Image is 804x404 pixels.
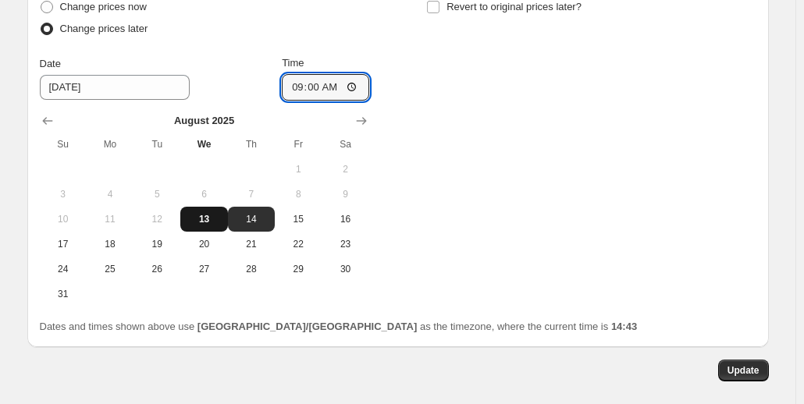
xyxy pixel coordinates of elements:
span: 17 [46,238,80,250]
span: Th [234,138,269,151]
span: 10 [46,213,80,225]
th: Friday [275,132,322,157]
button: Sunday August 24 2025 [40,257,87,282]
span: 22 [281,238,315,250]
span: We [187,138,221,151]
button: Tuesday August 26 2025 [133,257,180,282]
span: Revert to original prices later? [446,1,582,12]
button: Saturday August 9 2025 [322,182,368,207]
button: Saturday August 2 2025 [322,157,368,182]
span: Update [728,364,760,377]
span: 1 [281,163,315,175]
button: Monday August 11 2025 [87,207,133,232]
span: 13 [187,213,221,225]
span: 21 [234,238,269,250]
button: Tuesday August 12 2025 [133,207,180,232]
span: 31 [46,288,80,300]
input: 8/13/2025 [40,75,190,100]
th: Thursday [228,132,275,157]
button: Saturday August 16 2025 [322,207,368,232]
span: 5 [140,188,174,200]
th: Monday [87,132,133,157]
button: Thursday August 14 2025 [228,207,275,232]
span: 8 [281,188,315,200]
span: Change prices now [60,1,147,12]
button: Monday August 25 2025 [87,257,133,282]
span: 2 [328,163,362,175]
span: 28 [234,263,269,275]
button: Saturday August 23 2025 [322,232,368,257]
button: Show next month, September 2025 [350,110,372,132]
button: Tuesday August 5 2025 [133,182,180,207]
button: Thursday August 21 2025 [228,232,275,257]
span: 26 [140,263,174,275]
button: Sunday August 17 2025 [40,232,87,257]
span: 27 [187,263,221,275]
button: Sunday August 10 2025 [40,207,87,232]
button: Tuesday August 19 2025 [133,232,180,257]
span: 16 [328,213,362,225]
button: Saturday August 30 2025 [322,257,368,282]
span: 6 [187,188,221,200]
span: Time [282,57,304,69]
th: Saturday [322,132,368,157]
span: Mo [93,138,127,151]
span: Sa [328,138,362,151]
span: 24 [46,263,80,275]
span: Dates and times shown above use as the timezone, where the current time is [40,321,638,332]
button: Show previous month, July 2025 [37,110,59,132]
button: Update [718,360,769,381]
span: Change prices later [60,23,148,34]
span: 11 [93,213,127,225]
span: 3 [46,188,80,200]
span: 9 [328,188,362,200]
span: 30 [328,263,362,275]
input: 12:00 [282,74,369,101]
b: [GEOGRAPHIC_DATA]/[GEOGRAPHIC_DATA] [197,321,417,332]
span: 25 [93,263,127,275]
span: Su [46,138,80,151]
span: 29 [281,263,315,275]
span: Tu [140,138,174,151]
button: Wednesday August 20 2025 [180,232,227,257]
button: Wednesday August 6 2025 [180,182,227,207]
span: 7 [234,188,269,200]
span: 12 [140,213,174,225]
button: Wednesday August 27 2025 [180,257,227,282]
button: Friday August 29 2025 [275,257,322,282]
button: Sunday August 3 2025 [40,182,87,207]
span: Fr [281,138,315,151]
button: Thursday August 28 2025 [228,257,275,282]
th: Wednesday [180,132,227,157]
span: 20 [187,238,221,250]
button: Thursday August 7 2025 [228,182,275,207]
button: Today Wednesday August 13 2025 [180,207,227,232]
span: Date [40,58,61,69]
th: Tuesday [133,132,180,157]
b: 14:43 [611,321,637,332]
span: 14 [234,213,269,225]
button: Monday August 18 2025 [87,232,133,257]
span: 15 [281,213,315,225]
span: 18 [93,238,127,250]
button: Friday August 15 2025 [275,207,322,232]
span: 23 [328,238,362,250]
span: 4 [93,188,127,200]
th: Sunday [40,132,87,157]
button: Friday August 1 2025 [275,157,322,182]
button: Friday August 22 2025 [275,232,322,257]
button: Friday August 8 2025 [275,182,322,207]
span: 19 [140,238,174,250]
button: Monday August 4 2025 [87,182,133,207]
button: Sunday August 31 2025 [40,282,87,307]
